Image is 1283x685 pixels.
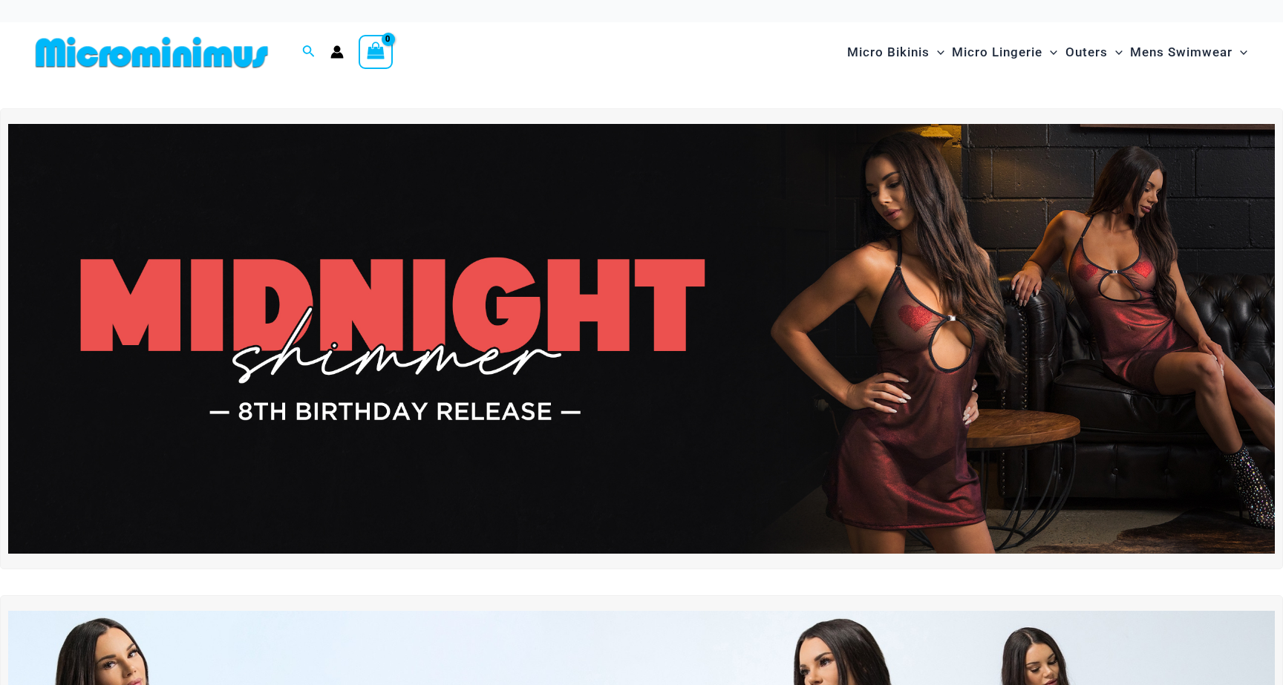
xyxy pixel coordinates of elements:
span: Micro Bikinis [847,33,930,71]
span: Outers [1065,33,1108,71]
img: MM SHOP LOGO FLAT [30,36,274,69]
span: Menu Toggle [930,33,944,71]
span: Menu Toggle [1108,33,1123,71]
a: OutersMenu ToggleMenu Toggle [1062,30,1126,75]
a: View Shopping Cart, empty [359,35,393,69]
span: Menu Toggle [1233,33,1247,71]
a: Mens SwimwearMenu ToggleMenu Toggle [1126,30,1251,75]
span: Mens Swimwear [1130,33,1233,71]
span: Micro Lingerie [952,33,1042,71]
a: Micro LingerieMenu ToggleMenu Toggle [948,30,1061,75]
img: Midnight Shimmer Red Dress [8,124,1275,554]
span: Menu Toggle [1042,33,1057,71]
a: Account icon link [330,45,344,59]
nav: Site Navigation [841,27,1253,77]
a: Search icon link [302,43,316,62]
a: Micro BikinisMenu ToggleMenu Toggle [843,30,948,75]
